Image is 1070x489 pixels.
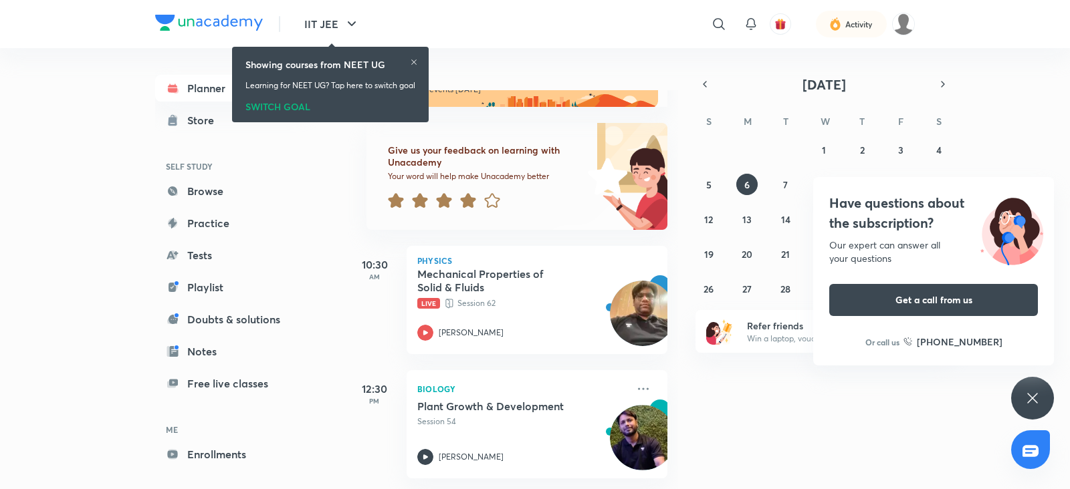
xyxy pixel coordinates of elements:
a: Enrollments [155,441,310,468]
abbr: October 2, 2025 [860,144,865,156]
h6: [PHONE_NUMBER] [917,335,1002,349]
p: Biology [417,381,627,397]
h4: [DATE] [366,74,681,90]
h6: SELF STUDY [155,155,310,178]
h6: Refer friends [747,319,912,333]
img: Pankaj Saproo [892,13,915,35]
button: October 13, 2025 [736,208,758,230]
abbr: October 3, 2025 [898,144,903,156]
button: October 20, 2025 [736,243,758,265]
a: Tests [155,242,310,269]
abbr: Wednesday [821,115,830,128]
a: Playlist [155,274,310,301]
h5: 12:30 [348,381,401,397]
span: Live [417,298,440,309]
abbr: October 26, 2025 [704,283,714,295]
p: AM [348,273,401,281]
abbr: October 4, 2025 [936,144,942,156]
button: October 7, 2025 [775,174,796,195]
button: Get a call from us [829,284,1038,316]
h6: ME [155,418,310,441]
button: [DATE] [714,75,934,94]
button: October 28, 2025 [775,278,796,299]
abbr: October 13, 2025 [742,213,752,226]
button: October 6, 2025 [736,174,758,195]
button: October 19, 2025 [698,243,720,265]
button: October 26, 2025 [698,278,720,299]
img: feedback_image [542,123,667,230]
abbr: Sunday [706,115,712,128]
a: Doubts & solutions [155,306,310,333]
p: [PERSON_NAME] [439,451,504,463]
button: October 21, 2025 [775,243,796,265]
p: Or call us [865,336,899,348]
p: Session 62 [417,297,627,310]
p: Win a laptop, vouchers & more [747,333,912,345]
abbr: October 19, 2025 [704,248,714,261]
button: October 11, 2025 [928,174,950,195]
div: Store [187,112,222,128]
a: Practice [155,210,310,236]
button: avatar [770,13,791,35]
button: October 9, 2025 [851,174,873,195]
button: October 10, 2025 [890,174,912,195]
abbr: October 27, 2025 [742,283,752,295]
a: Planner [155,75,310,102]
abbr: October 20, 2025 [742,248,752,261]
button: October 4, 2025 [928,139,950,160]
button: October 5, 2025 [698,174,720,195]
abbr: Thursday [859,115,865,128]
abbr: Tuesday [783,115,788,128]
button: October 3, 2025 [890,139,912,160]
abbr: October 21, 2025 [781,248,790,261]
div: Our expert can answer all your questions [829,238,1038,265]
abbr: October 12, 2025 [704,213,713,226]
img: Company Logo [155,15,263,31]
button: IIT JEE [296,11,368,37]
a: Notes [155,338,310,365]
a: Store [155,107,310,134]
img: avatar [774,18,786,30]
p: Session 54 [417,416,627,428]
abbr: October 1, 2025 [822,144,826,156]
button: October 27, 2025 [736,278,758,299]
abbr: October 7, 2025 [783,178,788,191]
h6: Showing courses from NEET UG [245,57,385,71]
span: [DATE] [802,75,846,94]
a: Company Logo [155,15,263,34]
p: Physics [417,257,657,265]
button: October 14, 2025 [775,208,796,230]
a: Browse [155,178,310,204]
h4: Have questions about the subscription? [829,193,1038,233]
h5: 10:30 [348,257,401,273]
p: [PERSON_NAME] [439,327,504,339]
abbr: October 14, 2025 [781,213,790,226]
h5: Plant Growth & Development [417,399,584,413]
button: October 12, 2025 [698,208,720,230]
abbr: Monday [744,115,752,128]
abbr: October 5, 2025 [706,178,712,191]
img: activity [829,16,841,32]
abbr: October 6, 2025 [744,178,750,191]
p: PM [348,397,401,405]
div: SWITCH GOAL [245,97,415,112]
img: ttu_illustration_new.svg [970,193,1054,265]
img: referral [706,318,733,345]
a: Free live classes [155,370,310,397]
button: October 8, 2025 [813,174,835,195]
button: October 1, 2025 [813,139,835,160]
abbr: Friday [898,115,903,128]
p: Learning for NEET UG? Tap here to switch goal [245,79,415,92]
a: [PHONE_NUMBER] [903,335,1002,349]
h5: Mechanical Properties of Solid & Fluids [417,267,584,294]
abbr: Saturday [936,115,942,128]
p: Your word will help make Unacademy better [388,171,583,182]
h6: Give us your feedback on learning with Unacademy [388,144,583,168]
button: October 2, 2025 [851,139,873,160]
abbr: October 28, 2025 [780,283,790,295]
